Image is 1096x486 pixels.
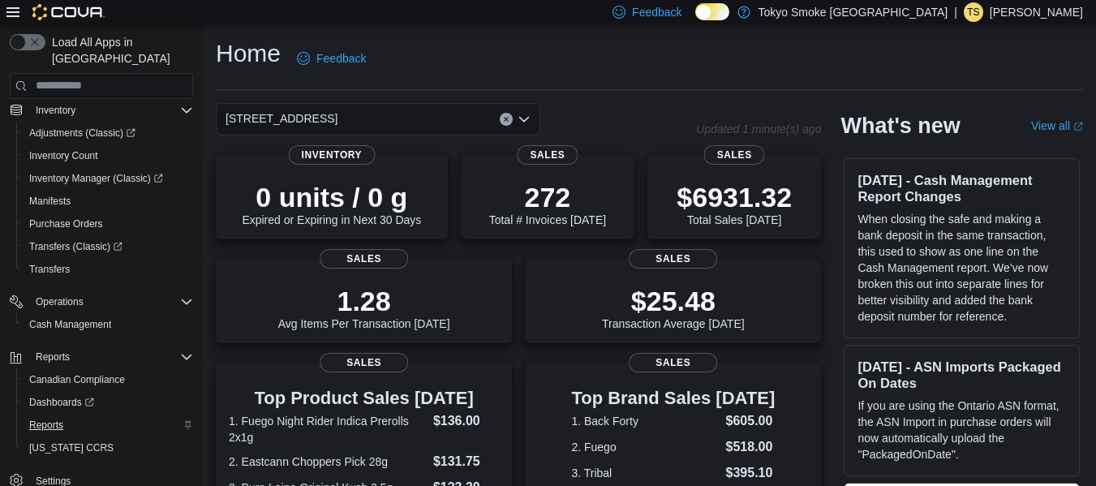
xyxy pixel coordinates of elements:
span: Canadian Compliance [23,370,193,389]
span: Manifests [29,195,71,208]
span: Dark Mode [695,20,696,21]
span: Transfers [23,260,193,279]
p: $6931.32 [677,181,792,213]
a: Inventory Manager (Classic) [23,169,170,188]
span: Reports [29,347,193,367]
button: Inventory Count [16,144,200,167]
a: View allExternal link [1031,119,1083,132]
span: Dashboards [23,393,193,412]
dd: $518.00 [726,437,776,457]
dd: $131.75 [433,452,499,471]
span: [STREET_ADDRESS] [226,109,337,128]
span: Adjustments (Classic) [29,127,135,140]
dt: 2. Fuego [571,439,719,455]
div: Total Sales [DATE] [677,181,792,226]
h3: [DATE] - Cash Management Report Changes [857,172,1066,204]
a: Feedback [290,42,372,75]
p: 1.28 [278,285,450,317]
span: Sales [517,145,578,165]
button: Open list of options [518,113,531,126]
div: Total # Invoices [DATE] [489,181,606,226]
dd: $605.00 [726,411,776,431]
button: Reports [3,346,200,368]
a: Inventory Count [23,146,105,166]
p: 0 units / 0 g [242,181,421,213]
span: Reports [29,419,63,432]
span: Sales [704,145,765,165]
span: Load All Apps in [GEOGRAPHIC_DATA] [45,34,193,67]
span: Purchase Orders [23,214,193,234]
svg: External link [1073,122,1083,131]
span: Inventory Count [29,149,98,162]
div: Expired or Expiring in Next 30 Days [242,181,421,226]
button: Reports [16,414,200,437]
a: Adjustments (Classic) [16,122,200,144]
button: Clear input [500,113,513,126]
span: Sales [629,353,718,372]
span: Cash Management [23,315,193,334]
dd: $136.00 [433,411,499,431]
span: Transfers (Classic) [23,237,193,256]
button: Canadian Compliance [16,368,200,391]
span: Washington CCRS [23,438,193,458]
dt: 2. Eastcann Choppers Pick 28g [229,454,427,470]
span: Sales [320,249,409,269]
h1: Home [216,37,281,70]
span: Reports [23,415,193,435]
button: Operations [3,290,200,313]
p: 272 [489,181,606,213]
button: Reports [29,347,76,367]
a: Cash Management [23,315,118,334]
p: | [954,2,957,22]
span: Inventory Count [23,146,193,166]
p: When closing the safe and making a bank deposit in the same transaction, this used to show as one... [857,211,1066,325]
a: Transfers (Classic) [23,237,129,256]
span: TS [967,2,979,22]
button: Purchase Orders [16,213,200,235]
div: Tyson Stansford [964,2,983,22]
div: Transaction Average [DATE] [602,285,745,330]
span: Transfers [29,263,70,276]
button: Cash Management [16,313,200,336]
p: Tokyo Smoke [GEOGRAPHIC_DATA] [759,2,948,22]
button: Inventory [3,99,200,122]
h3: [DATE] - ASN Imports Packaged On Dates [857,359,1066,391]
p: $25.48 [602,285,745,317]
span: Manifests [23,191,193,211]
h3: Top Brand Sales [DATE] [571,389,775,408]
span: [US_STATE] CCRS [29,441,114,454]
span: Transfers (Classic) [29,240,122,253]
span: Reports [36,351,70,363]
span: Canadian Compliance [29,373,125,386]
a: Inventory Manager (Classic) [16,167,200,190]
a: Manifests [23,191,77,211]
a: Purchase Orders [23,214,110,234]
img: Cova [32,4,105,20]
p: Updated 1 minute(s) ago [696,123,821,135]
span: Feedback [632,4,681,20]
dd: $395.10 [726,463,776,483]
span: Sales [320,353,409,372]
span: Inventory [29,101,193,120]
dt: 1. Fuego Night Rider Indica Prerolls 2x1g [229,413,427,445]
h3: Top Product Sales [DATE] [229,389,499,408]
dt: 1. Back Forty [571,413,719,429]
span: Operations [36,295,84,308]
p: If you are using the Ontario ASN format, the ASN Import in purchase orders will now automatically... [857,398,1066,462]
span: Adjustments (Classic) [23,123,193,143]
a: Transfers (Classic) [16,235,200,258]
span: Inventory [289,145,376,165]
h2: What's new [840,113,960,139]
a: Dashboards [16,391,200,414]
a: Reports [23,415,70,435]
span: Inventory Manager (Classic) [23,169,193,188]
a: Dashboards [23,393,101,412]
a: Canadian Compliance [23,370,131,389]
span: Dashboards [29,396,94,409]
span: Inventory Manager (Classic) [29,172,163,185]
button: Transfers [16,258,200,281]
span: Sales [629,249,718,269]
button: Inventory [29,101,82,120]
input: Dark Mode [695,3,729,20]
a: Transfers [23,260,76,279]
